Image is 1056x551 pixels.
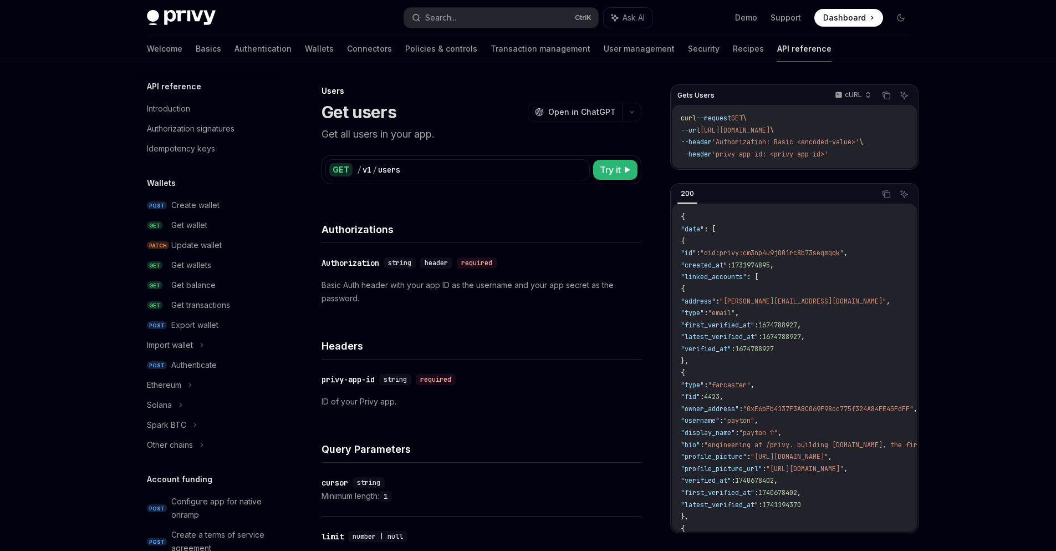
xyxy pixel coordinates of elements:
[196,36,221,62] a: Basics
[147,438,193,452] div: Other chains
[138,275,280,295] a: GETGet balance
[147,142,215,155] div: Idempotency keys
[770,261,774,270] span: ,
[681,126,700,135] span: --url
[758,501,762,509] span: :
[491,36,590,62] a: Transaction management
[727,261,731,270] span: :
[770,126,774,135] span: \
[405,36,477,62] a: Policies & controls
[147,504,167,513] span: POST
[897,88,911,103] button: Ask AI
[731,345,735,353] span: :
[322,279,641,305] p: Basic Auth header with your app ID as the username and your app secret as the password.
[762,332,801,341] span: 1674788927
[758,488,797,497] span: 1740678402
[147,102,190,115] div: Introduction
[681,381,704,390] span: "type"
[677,91,715,100] span: Gets Users
[754,416,758,425] span: ,
[322,338,641,353] h4: Headers
[416,374,456,385] div: required
[708,309,735,317] span: "email"
[681,357,688,366] span: },
[593,160,637,180] button: Try it
[797,321,801,330] span: ,
[733,36,764,62] a: Recipes
[147,301,162,310] span: GET
[347,36,392,62] a: Connectors
[704,392,720,401] span: 4423
[305,36,334,62] a: Wallets
[879,88,894,103] button: Copy the contents from the code block
[681,272,747,281] span: "linked_accounts"
[384,375,407,384] span: string
[171,358,217,372] div: Authenticate
[801,332,805,341] span: ,
[681,441,700,449] span: "bio"
[758,321,797,330] span: 1674788927
[751,381,754,390] span: ,
[681,345,731,353] span: "verified_at"
[704,225,716,234] span: : [
[147,473,212,486] h5: Account funding
[720,416,723,425] span: :
[720,392,723,401] span: ,
[914,405,917,413] span: ,
[138,99,280,119] a: Introduction
[147,398,172,412] div: Solana
[404,8,598,28] button: Search...CtrlK
[681,285,685,294] span: {
[681,476,731,485] span: "verified_at"
[681,416,720,425] span: "username"
[771,12,801,23] a: Support
[681,501,758,509] span: "latest_verified_at"
[688,36,720,62] a: Security
[845,90,862,99] p: cURL
[322,531,344,542] div: limit
[138,119,280,139] a: Authorization signatures
[696,114,731,123] span: --request
[735,428,739,437] span: :
[681,405,739,413] span: "owner_address"
[739,405,743,413] span: :
[388,259,411,267] span: string
[147,36,182,62] a: Welcome
[731,114,743,123] span: GET
[600,163,621,176] span: Try it
[681,452,747,461] span: "profile_picture"
[138,355,280,375] a: POSTAuthenticate
[879,187,894,201] button: Copy the contents from the code block
[147,10,216,26] img: dark logo
[859,138,863,146] span: \
[735,345,774,353] span: 1674788927
[528,103,623,122] button: Open in ChatGPT
[735,309,739,317] span: ,
[700,249,844,257] span: "did:privy:cm3np4u9j001rc8b73seqmqqk"
[147,80,201,93] h5: API reference
[720,297,886,306] span: "[PERSON_NAME][EMAIL_ADDRESS][DOMAIN_NAME]"
[147,378,181,392] div: Ethereum
[147,122,234,135] div: Authorization signatures
[138,195,280,215] a: POSTCreate wallet
[754,321,758,330] span: :
[743,405,914,413] span: "0xE6bFb4137F3A8C069F98cc775f324A84FE45FdFF"
[322,222,641,237] h4: Authorizations
[778,428,782,437] span: ,
[357,164,361,175] div: /
[322,257,379,269] div: Authorization
[457,257,497,269] div: required
[322,477,348,488] div: cursor
[814,9,883,27] a: Dashboard
[681,261,727,270] span: "created_at"
[747,452,751,461] span: :
[138,235,280,255] a: PATCHUpdate wallet
[623,12,645,23] span: Ask AI
[548,107,616,118] span: Open in ChatGPT
[704,309,708,317] span: :
[762,501,801,509] span: 1741194370
[681,138,712,146] span: --header
[147,201,167,210] span: POST
[322,489,641,503] div: Minimum length:
[797,488,801,497] span: ,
